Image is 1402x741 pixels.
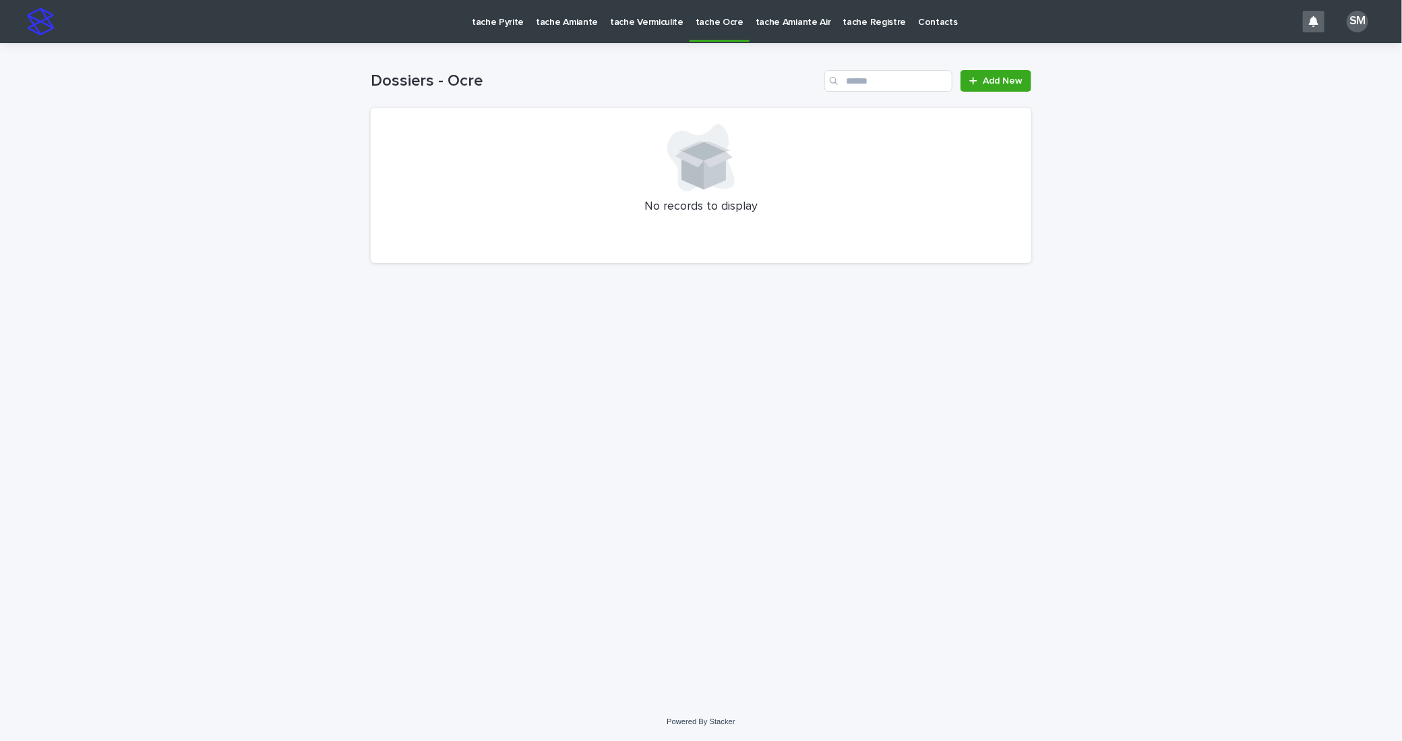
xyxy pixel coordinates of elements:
div: SM [1347,11,1368,32]
h1: Dossiers - Ocre [371,71,819,91]
span: Add New [983,76,1023,86]
a: Add New [961,70,1031,92]
img: stacker-logo-s-only.png [27,8,54,35]
input: Search [824,70,952,92]
a: Powered By Stacker [667,717,735,725]
p: No records to display [387,200,1015,214]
